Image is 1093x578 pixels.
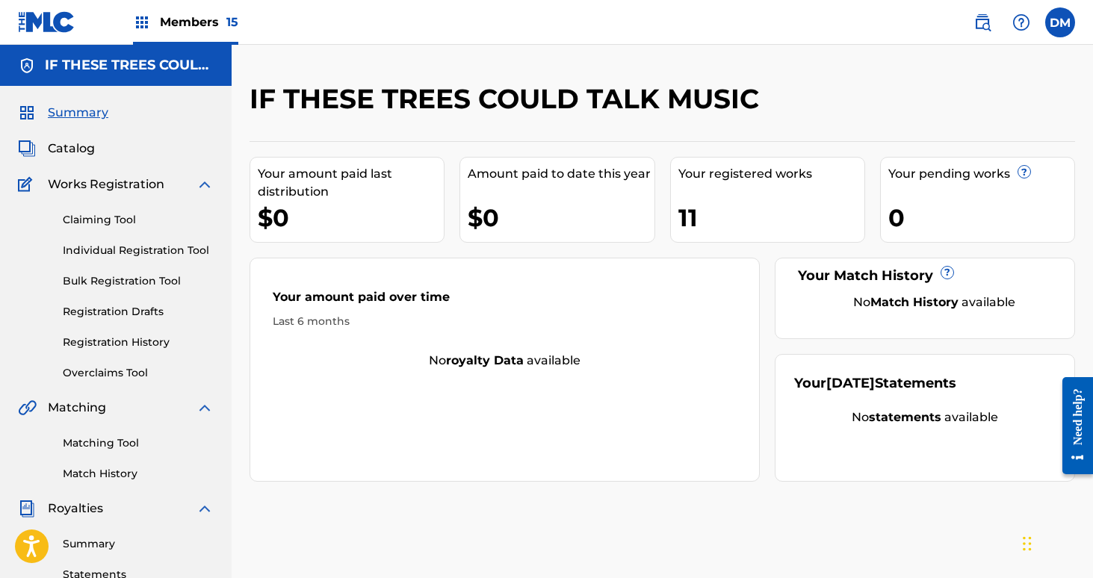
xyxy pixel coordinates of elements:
img: Summary [18,104,36,122]
h5: IF THESE TREES COULD TALK MUSIC [45,57,214,74]
a: Summary [63,536,214,552]
a: SummarySummary [18,104,108,122]
div: Your registered works [678,165,864,183]
a: Registration History [63,335,214,350]
div: User Menu [1045,7,1075,37]
span: ? [1018,166,1030,178]
img: Catalog [18,140,36,158]
img: Royalties [18,500,36,518]
strong: statements [869,410,941,424]
div: 11 [678,201,864,234]
img: search [973,13,991,31]
span: Catalog [48,140,95,158]
div: Your amount paid over time [273,288,737,314]
img: MLC Logo [18,11,75,33]
div: Your pending works [888,165,1074,183]
span: ? [941,267,953,279]
a: Overclaims Tool [63,365,214,381]
span: 15 [226,15,238,29]
span: [DATE] [826,375,875,391]
div: Last 6 months [273,314,737,329]
img: expand [196,500,214,518]
a: CatalogCatalog [18,140,95,158]
span: Matching [48,399,106,417]
span: Members [160,13,238,31]
span: Works Registration [48,175,164,193]
a: Matching Tool [63,435,214,451]
img: Top Rightsholders [133,13,151,31]
span: Royalties [48,500,103,518]
strong: royalty data [446,353,524,367]
iframe: Chat Widget [1018,506,1093,578]
div: No available [813,293,1056,311]
div: Drag [1023,521,1032,566]
div: Help [1006,7,1036,37]
img: expand [196,175,214,193]
div: $0 [468,201,654,234]
strong: Match History [870,295,959,309]
img: help [1012,13,1030,31]
a: Registration Drafts [63,304,214,320]
div: $0 [258,201,444,234]
a: Bulk Registration Tool [63,273,214,289]
a: Public Search [967,7,997,37]
a: Individual Registration Tool [63,243,214,258]
img: Matching [18,399,37,417]
a: Claiming Tool [63,212,214,228]
div: No available [250,352,759,370]
img: Accounts [18,57,36,75]
img: expand [196,399,214,417]
h2: IF THESE TREES COULD TALK MUSIC [250,82,767,116]
div: No available [794,408,1056,426]
div: Amount paid to date this year [468,165,654,183]
div: Your amount paid last distribution [258,165,444,201]
div: 0 [888,201,1074,234]
img: Works Registration [18,175,37,193]
div: Your Statements [794,373,956,394]
a: Match History [63,466,214,482]
span: Summary [48,104,108,122]
iframe: Resource Center [1051,366,1093,486]
div: Your Match History [794,266,1056,286]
